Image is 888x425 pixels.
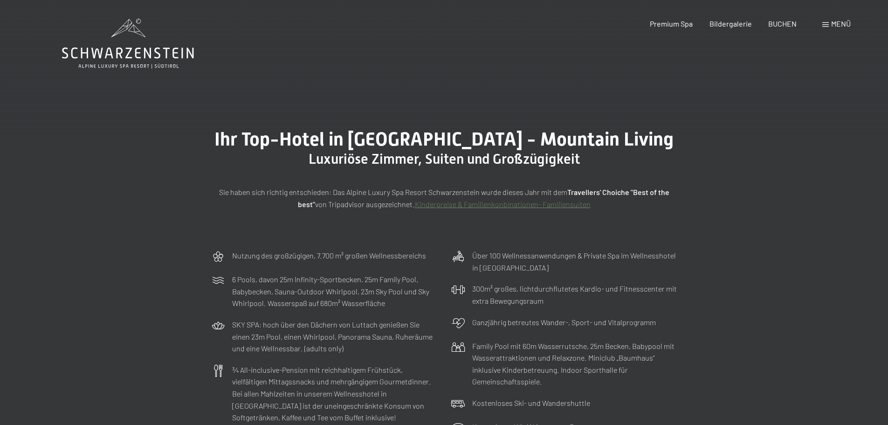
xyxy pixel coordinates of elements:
p: Sie haben sich richtig entschieden: Das Alpine Luxury Spa Resort Schwarzenstein wurde dieses Jahr... [211,186,677,210]
p: Über 100 Wellnessanwendungen & Private Spa im Wellnesshotel in [GEOGRAPHIC_DATA] [472,250,677,273]
p: ¾ All-inclusive-Pension mit reichhaltigem Frühstück, vielfältigen Mittagssnacks und mehrgängigem ... [232,364,437,424]
span: Menü [831,19,851,28]
p: Family Pool mit 60m Wasserrutsche, 25m Becken, Babypool mit Wasserattraktionen und Relaxzone. Min... [472,340,677,388]
p: 300m² großes, lichtdurchflutetes Kardio- und Fitnesscenter mit extra Bewegungsraum [472,283,677,307]
p: Kostenloses Ski- und Wandershuttle [472,397,590,409]
a: Kinderpreise & Familienkonbinationen- Familiensuiten [415,200,591,209]
span: Ihr Top-Hotel in [GEOGRAPHIC_DATA] - Mountain Living [214,128,674,150]
span: Luxuriöse Zimmer, Suiten und Großzügigkeit [309,151,580,167]
strong: Travellers' Choiche "Best of the best" [298,188,669,209]
a: BUCHEN [768,19,797,28]
p: SKY SPA: hoch über den Dächern von Luttach genießen Sie einen 23m Pool, einen Whirlpool, Panorama... [232,319,437,355]
p: Nutzung des großzügigen, 7.700 m² großen Wellnessbereichs [232,250,426,262]
a: Bildergalerie [709,19,752,28]
p: Ganzjährig betreutes Wander-, Sport- und Vitalprogramm [472,316,656,328]
a: Premium Spa [650,19,693,28]
p: 6 Pools, davon 25m Infinity-Sportbecken, 25m Family Pool, Babybecken, Sauna-Outdoor Whirlpool, 23... [232,273,437,309]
